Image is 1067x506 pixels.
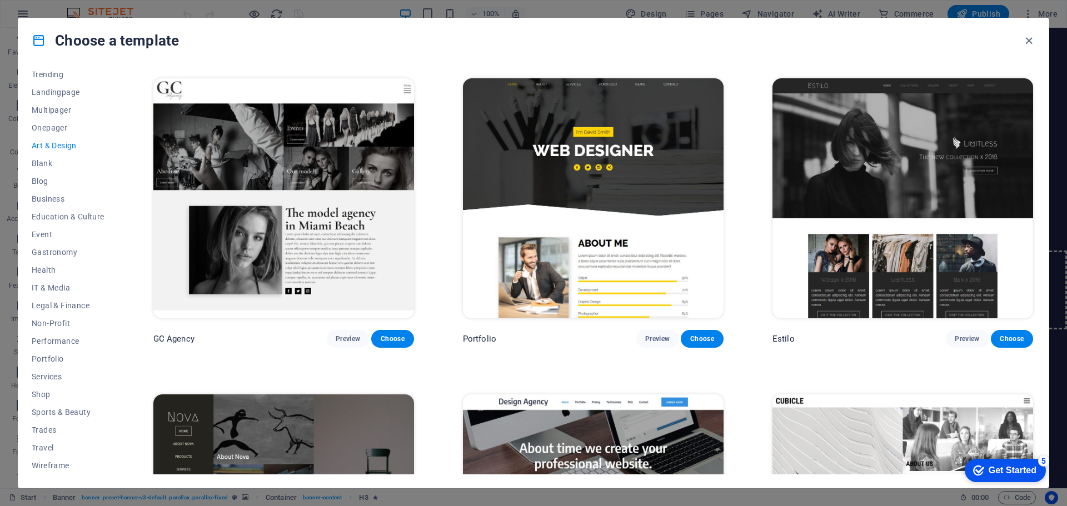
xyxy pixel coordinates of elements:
[32,177,104,186] span: Blog
[327,330,369,348] button: Preview
[32,66,104,83] button: Trending
[32,190,104,208] button: Business
[32,425,104,434] span: Trades
[32,194,104,203] span: Business
[32,137,104,154] button: Art & Design
[636,330,679,348] button: Preview
[690,334,714,343] span: Choose
[32,354,104,363] span: Portfolio
[32,408,104,417] span: Sports & Beauty
[32,159,104,168] span: Blank
[32,261,104,279] button: Health
[32,368,104,385] button: Services
[463,78,724,318] img: Portfolio
[32,265,104,274] span: Health
[32,457,104,474] button: Wireframe
[32,172,104,190] button: Blog
[32,421,104,439] button: Trades
[772,78,1033,318] img: Estilo
[32,226,104,243] button: Event
[32,319,104,328] span: Non-Profit
[336,334,360,343] span: Preview
[32,279,104,297] button: IT & Media
[32,83,104,101] button: Landingpage
[32,350,104,368] button: Portfolio
[32,230,104,239] span: Event
[32,390,104,399] span: Shop
[380,334,405,343] span: Choose
[772,333,795,344] p: Estilo
[32,32,179,49] h4: Choose a template
[32,297,104,314] button: Legal & Finance
[32,372,104,381] span: Services
[32,70,104,79] span: Trending
[32,119,104,137] button: Onepager
[681,330,723,348] button: Choose
[32,212,104,221] span: Education & Culture
[32,314,104,332] button: Non-Profit
[32,385,104,403] button: Shop
[9,6,90,29] div: Get Started 5 items remaining, 0% complete
[32,101,104,119] button: Multipager
[371,330,413,348] button: Choose
[32,208,104,226] button: Education & Culture
[32,332,104,350] button: Performance
[32,337,104,345] span: Performance
[32,283,104,292] span: IT & Media
[32,243,104,261] button: Gastronomy
[32,88,104,97] span: Landingpage
[32,248,104,257] span: Gastronomy
[33,12,81,22] div: Get Started
[32,301,104,310] span: Legal & Finance
[82,2,93,13] div: 5
[32,439,104,457] button: Travel
[32,141,104,150] span: Art & Design
[32,123,104,132] span: Onepager
[955,334,979,343] span: Preview
[32,461,104,470] span: Wireframe
[991,330,1033,348] button: Choose
[32,106,104,114] span: Multipager
[463,333,496,344] p: Portfolio
[153,333,195,344] p: GC Agency
[153,78,414,318] img: GC Agency
[946,330,988,348] button: Preview
[32,154,104,172] button: Blank
[645,334,670,343] span: Preview
[32,443,104,452] span: Travel
[1000,334,1024,343] span: Choose
[32,403,104,421] button: Sports & Beauty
